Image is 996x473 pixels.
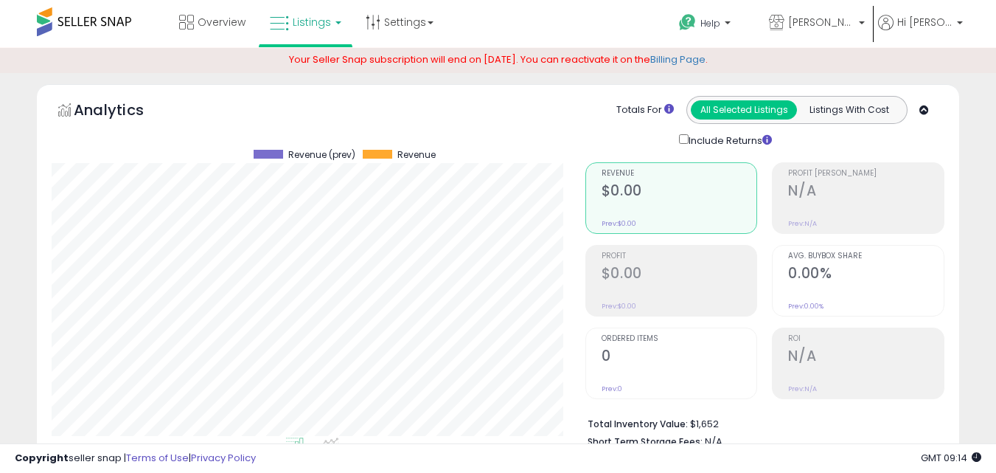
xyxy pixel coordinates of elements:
button: All Selected Listings [691,100,797,120]
b: Total Inventory Value: [588,418,688,430]
span: Revenue (prev) [288,150,355,160]
span: 2025-08-14 09:14 GMT [921,451,981,465]
h2: $0.00 [602,265,757,285]
div: Totals For [616,103,674,117]
small: Prev: $0.00 [602,219,636,228]
h2: N/A [788,348,944,367]
h5: Analytics [74,100,173,124]
button: Listings With Cost [796,100,902,120]
h2: $0.00 [602,182,757,202]
a: Terms of Use [126,451,189,465]
h2: 0 [602,348,757,367]
span: Revenue [602,170,757,178]
small: Prev: $0.00 [602,302,636,311]
span: Your Seller Snap subscription will end on [DATE]. You can reactivate it on the . [289,52,708,66]
span: Ordered Items [602,335,757,343]
a: Hi [PERSON_NAME] [878,15,963,48]
span: N/A [705,435,722,449]
span: Profit [PERSON_NAME] [788,170,944,178]
span: Avg. Buybox Share [788,252,944,260]
small: Prev: 0.00% [788,302,823,311]
div: Include Returns [668,131,790,148]
small: Prev: 0 [602,384,622,393]
span: Overview [198,15,245,30]
strong: Copyright [15,451,69,465]
b: Short Term Storage Fees: [588,435,703,448]
div: seller snap | | [15,452,256,466]
i: Get Help [678,13,697,32]
span: ROI [788,335,944,343]
a: Privacy Policy [191,451,256,465]
span: [PERSON_NAME] & Company [788,15,854,30]
h2: 0.00% [788,265,944,285]
span: Hi [PERSON_NAME] [897,15,953,30]
h2: N/A [788,182,944,202]
span: Listings [293,15,331,30]
li: $1,652 [588,414,933,432]
small: Prev: N/A [788,219,817,228]
span: Revenue [397,150,436,160]
span: Profit [602,252,757,260]
span: Help [700,17,720,30]
a: Help [667,2,756,48]
small: Prev: N/A [788,384,817,393]
a: Billing Page [650,52,706,66]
